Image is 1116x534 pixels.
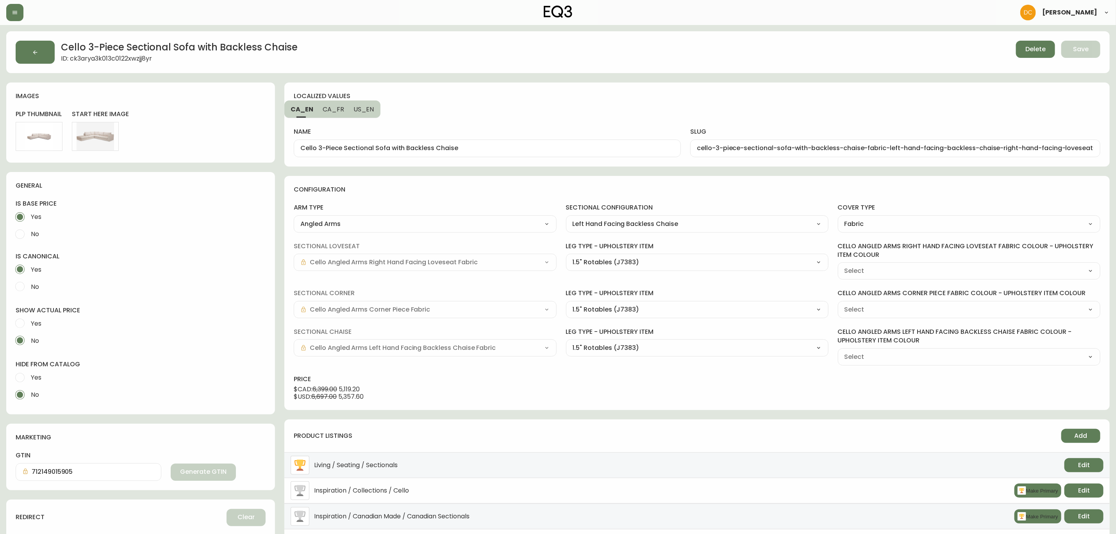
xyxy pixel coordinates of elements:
[31,373,41,382] span: Yes
[309,487,409,494] span: Inspiration / Collections / Cello
[31,230,39,238] span: No
[294,289,556,297] label: sectional corner
[544,5,573,18] img: logo
[16,199,266,208] h4: is base price
[72,110,129,122] h4: start here image
[16,92,259,100] h4: images
[337,392,364,401] span: 5,357.60
[354,105,374,113] span: US_EN
[838,289,1100,297] label: cello angled arms corner piece fabric colour - upholstery item colour
[838,328,1100,345] label: cello angled arms left hand facing backless chaise fabric colour - upholstery item colour
[16,433,259,442] h4: marketing
[291,105,313,113] span: CA_EN
[311,392,337,401] span: 6,697.00
[323,105,344,113] span: CA_FR
[337,385,360,394] span: 5,119.20
[61,41,298,55] h2: Cello 3-Piece Sectional Sofa with Backless Chaise
[310,306,540,313] input: Select
[1075,432,1087,440] span: Add
[566,242,829,251] label: leg type - upholstery item
[1014,484,1061,498] button: Make Primary
[294,366,1100,386] h4: price
[838,203,1100,212] label: cover type
[294,203,556,212] label: arm type
[1014,509,1061,523] button: Make Primary
[294,92,350,100] h4: localized values
[294,392,311,401] span: $ USD :
[294,328,556,336] label: sectional chaise
[16,306,266,315] h4: show actual price
[16,513,220,521] h4: redirect
[61,55,298,64] span: ID: ck3arya3k013c0122xwzjj8yr
[310,259,540,266] input: Select
[1064,484,1104,498] button: Edit
[294,385,312,394] span: $ CAD :
[1078,486,1090,495] span: Edit
[16,360,266,369] h4: hide from catalog
[31,319,41,328] span: Yes
[1042,9,1097,16] span: [PERSON_NAME]
[31,337,39,345] span: No
[16,181,259,190] h4: general
[1064,509,1104,523] button: Edit
[294,432,1055,440] h4: product listings
[294,242,556,251] label: sectional loveseat
[566,289,829,297] label: leg type - upholstery item
[16,252,266,261] h4: is canonical
[566,328,829,336] label: leg type - upholstery item
[566,203,829,212] label: sectional configuration
[31,265,41,274] span: Yes
[1064,458,1104,472] button: Edit
[1061,429,1100,443] button: Add
[1020,5,1036,20] img: 7eb451d6983258353faa3212700b340b
[690,127,1100,136] label: slug
[309,513,470,520] span: Inspiration / Canadian Made / Canadian Sectionals
[294,185,1094,194] h4: configuration
[838,242,1100,260] label: cello angled arms right hand facing loveseat fabric colour - upholstery item colour
[294,127,681,136] label: name
[16,110,62,122] h4: plp thumbnail
[1016,41,1055,58] button: Delete
[1078,461,1090,469] span: Edit
[310,344,540,352] input: Select
[1025,45,1046,54] span: Delete
[31,213,41,221] span: Yes
[16,451,161,460] label: gtin
[31,391,39,399] span: No
[31,283,39,291] span: No
[309,462,398,469] span: Living / Seating / Sectionals
[1078,512,1090,521] span: Edit
[312,385,337,394] span: 6,399.00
